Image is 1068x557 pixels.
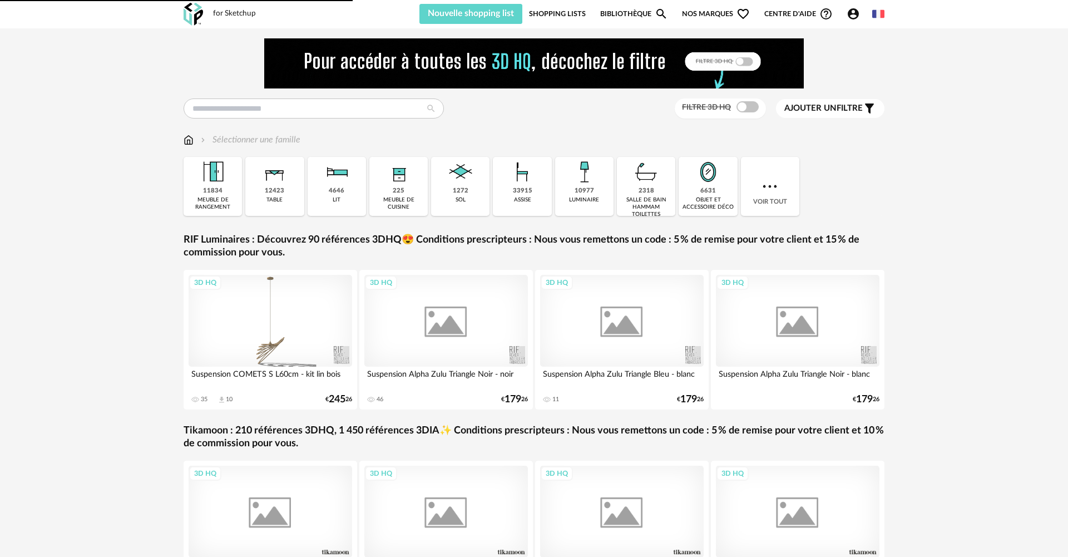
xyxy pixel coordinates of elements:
img: Miroir.png [693,157,723,187]
div: Suspension Alpha Zulu Triangle Noir - noir [364,367,528,389]
div: 3D HQ [716,275,749,290]
div: 33915 [513,187,532,195]
img: svg+xml;base64,PHN2ZyB3aWR0aD0iMTYiIGhlaWdodD0iMTciIHZpZXdCb3g9IjAgMCAxNiAxNyIgZmlsbD0ibm9uZSIgeG... [184,134,194,146]
div: € 26 [853,396,879,403]
div: objet et accessoire déco [682,196,734,211]
button: Nouvelle shopping list [419,4,522,24]
div: € 26 [501,396,528,403]
div: lit [333,196,340,204]
div: 3D HQ [541,275,573,290]
div: 3D HQ [189,466,221,481]
a: Shopping Lists [529,4,586,24]
div: 10 [226,396,233,403]
img: FILTRE%20HQ%20NEW_V1%20(4).gif [264,38,804,88]
span: Magnify icon [655,7,668,21]
div: 3D HQ [365,466,397,481]
div: € 26 [325,396,352,403]
img: more.7b13dc1.svg [760,176,780,196]
div: 11834 [203,187,222,195]
img: Sol.png [446,157,476,187]
img: Rangement.png [384,157,414,187]
div: € 26 [677,396,704,403]
a: 3D HQ Suspension Alpha Zulu Triangle Noir - noir 46 €17926 [359,270,533,410]
a: RIF Luminaires : Découvrez 90 références 3DHQ😍 Conditions prescripteurs : Nous vous remettons un ... [184,234,884,260]
img: Luminaire.png [569,157,599,187]
div: 3D HQ [365,275,397,290]
a: 3D HQ Suspension Alpha Zulu Triangle Noir - blanc €17926 [711,270,884,410]
div: salle de bain hammam toilettes [620,196,672,218]
img: Meuble%20de%20rangement.png [198,157,228,187]
a: 3D HQ Suspension Alpha Zulu Triangle Bleu - blanc 11 €17926 [535,270,709,410]
span: Centre d'aideHelp Circle Outline icon [764,7,833,21]
div: 6631 [700,187,716,195]
div: 12423 [265,187,284,195]
span: Help Circle Outline icon [819,7,833,21]
div: 3D HQ [716,466,749,481]
div: Suspension Alpha Zulu Triangle Noir - blanc [716,367,879,389]
div: 11 [552,396,559,403]
span: Nos marques [682,4,750,24]
img: Table.png [260,157,290,187]
div: 4646 [329,187,344,195]
div: 225 [393,187,404,195]
span: Heart Outline icon [736,7,750,21]
img: svg+xml;base64,PHN2ZyB3aWR0aD0iMTYiIGhlaWdodD0iMTYiIHZpZXdCb3g9IjAgMCAxNiAxNiIgZmlsbD0ibm9uZSIgeG... [199,134,207,146]
div: 10977 [575,187,594,195]
span: Nouvelle shopping list [428,9,514,18]
div: 1272 [453,187,468,195]
img: OXP [184,3,203,26]
span: Filter icon [863,102,876,115]
span: Ajouter un [784,104,837,112]
img: fr [872,8,884,20]
div: assise [514,196,531,204]
span: Account Circle icon [847,7,860,21]
div: luminaire [569,196,599,204]
img: Salle%20de%20bain.png [631,157,661,187]
span: 179 [856,396,873,403]
span: 245 [329,396,345,403]
div: 3D HQ [189,275,221,290]
span: 179 [680,396,697,403]
div: 3D HQ [541,466,573,481]
span: Account Circle icon [847,7,865,21]
div: 2318 [639,187,654,195]
div: Sélectionner une famille [199,134,300,146]
div: 35 [201,396,207,403]
div: for Sketchup [213,9,256,19]
img: Assise.png [507,157,537,187]
span: filtre [784,103,863,114]
a: Tikamoon : 210 références 3DHQ, 1 450 références 3DIA✨ Conditions prescripteurs : Nous vous remet... [184,425,884,451]
a: BibliothèqueMagnify icon [600,4,668,24]
div: Suspension COMETS S L60cm - kit lin bois [189,367,352,389]
div: 46 [377,396,383,403]
img: Literie.png [322,157,352,187]
div: sol [456,196,466,204]
span: 179 [505,396,521,403]
div: Voir tout [741,157,799,216]
div: meuble de cuisine [373,196,424,211]
div: table [266,196,283,204]
span: Filtre 3D HQ [682,103,731,111]
div: meuble de rangement [187,196,239,211]
button: Ajouter unfiltre Filter icon [776,99,884,118]
a: 3D HQ Suspension COMETS S L60cm - kit lin bois 35 Download icon 10 €24526 [184,270,357,410]
span: Download icon [217,396,226,404]
div: Suspension Alpha Zulu Triangle Bleu - blanc [540,367,704,389]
